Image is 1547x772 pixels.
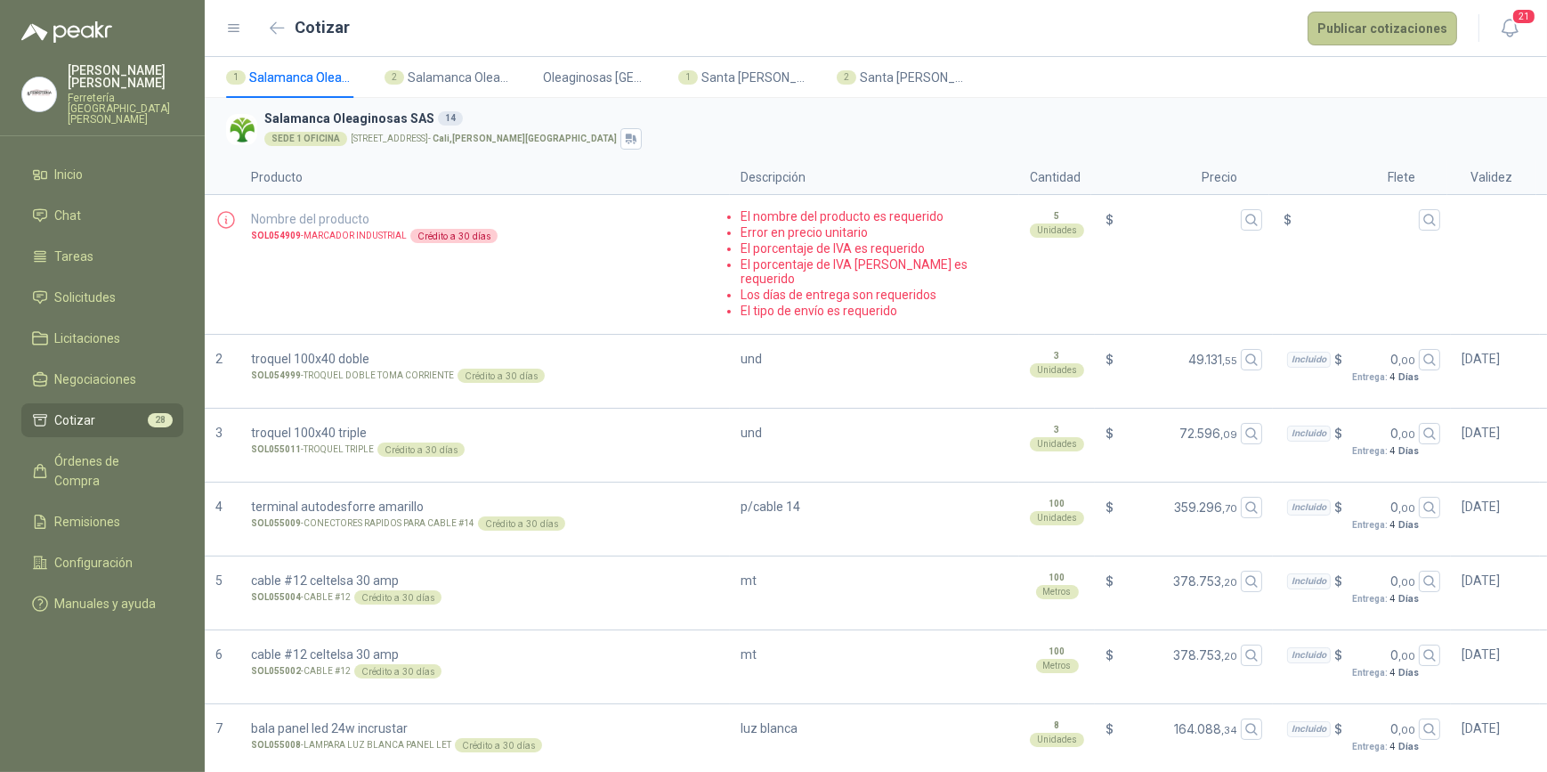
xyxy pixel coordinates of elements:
[1221,650,1237,662] span: ,20
[21,505,183,539] a: Remisiones
[55,329,121,348] span: Licitaciones
[251,664,351,679] p: - CABLE #12
[1030,437,1084,451] div: Unidades
[251,666,301,676] strong: SOL055002
[251,740,301,750] strong: SOL055008
[1352,668,1388,678] strong: Entrega:
[1389,593,1419,604] span: 4
[251,423,719,443] p: troquel 100x40 triple
[251,497,719,516] p: terminal autodesforre amarillo
[21,546,183,580] a: Configuración
[543,68,650,87] span: Oleaginosas [GEOGRAPHIC_DATA][PERSON_NAME]
[385,70,404,85] div: 2
[22,77,56,111] img: Company Logo
[1188,350,1237,370] span: 49.131
[741,304,1008,318] li: El tipo de envío es requerido
[1287,721,1331,737] div: Incluido
[1036,585,1079,599] div: Metros
[1398,371,1419,382] strong: Días
[1106,424,1114,443] span: $
[55,206,82,225] span: Chat
[226,70,246,85] div: 1
[408,68,514,87] span: Salamanca Oleaginosas SAS
[1269,160,1447,195] p: Flete
[55,165,84,184] span: Inicio
[730,630,1019,704] div: mt
[1389,445,1419,456] span: 4
[251,645,719,664] p: cable #12 celtelsa 30 amp
[1390,572,1415,591] span: 0
[837,70,856,85] div: 2
[458,369,545,383] div: Crédito a 30 días
[741,209,1008,223] li: El nombre del producto es requerido
[1106,572,1114,591] span: $
[1398,741,1419,752] strong: Días
[215,426,223,440] span: 3
[433,134,617,143] strong: Cali , [PERSON_NAME][GEOGRAPHIC_DATA]
[1334,498,1342,517] span: $
[741,225,1008,240] li: Error en precio unitario
[226,114,257,145] img: Company Logo
[1030,511,1084,525] div: Unidades
[730,557,1019,630] div: mt
[1334,572,1342,591] span: $
[264,132,347,146] div: SEDE 1 OFICINA
[1284,210,1292,230] span: $
[55,370,137,389] span: Negociaciones
[377,443,465,457] div: Crédito a 30 días
[240,160,730,195] p: Producto
[21,280,183,314] a: Solicitudes
[1173,646,1237,665] span: 378.753
[251,738,451,752] p: - LAMPARA LUZ BLANCA PANEL LET
[1287,647,1331,663] div: Incluido
[1055,423,1060,437] span: 3
[1451,483,1540,557] div: [DATE]
[1352,594,1388,604] strong: Entrega:
[55,410,96,430] span: Cotizar
[1390,424,1415,443] span: 0
[1049,571,1065,585] span: 100
[1030,733,1084,747] div: Unidades
[455,738,542,752] div: Crédito a 30 días
[1030,223,1084,238] div: Unidades
[1220,428,1237,441] span: ,09
[1389,667,1419,678] span: 4
[730,160,1019,195] p: Descripción
[1334,424,1342,443] span: $
[1352,372,1388,382] strong: Entrega:
[1055,719,1060,733] span: 8
[1287,573,1331,589] div: Incluido
[1221,724,1237,736] span: ,34
[1287,500,1331,516] div: Incluido
[1390,646,1415,665] span: 0
[1451,630,1540,704] div: [DATE]
[68,93,183,125] p: Ferretería [GEOGRAPHIC_DATA][PERSON_NAME]
[741,241,1008,256] li: El porcentaje de IVA es requerido
[741,257,1008,286] li: El porcentaje de IVA [PERSON_NAME] es requerido
[55,247,94,266] span: Tareas
[251,369,454,383] p: - TROQUEL DOBLE TOMA CORRIENTE
[1390,498,1415,517] span: 0
[1389,519,1419,530] span: 4
[1398,724,1415,736] span: ,00
[410,229,498,243] div: Crédito a 30 días
[1447,160,1536,195] p: Validez
[21,240,183,273] a: Tareas
[251,229,407,243] p: - MARCADOR INDUSTRIAL
[251,209,719,229] p: Nombre del producto
[55,288,117,307] span: Solicitudes
[251,719,719,738] p: bala panel led 24w incrustar
[1106,210,1114,230] span: $
[1398,519,1419,530] strong: Días
[1106,350,1114,370] span: $
[21,403,183,437] a: Cotizar28
[1398,428,1415,441] span: ,00
[251,590,351,605] p: - CABLE #12
[1398,445,1419,456] strong: Días
[264,109,1519,128] h3: Salamanca Oleaginosas SAS
[1287,426,1331,442] div: Incluido
[741,288,1008,302] li: Los días de entrega son requeridos
[1451,335,1540,409] div: [DATE]
[55,512,121,532] span: Remisiones
[1390,719,1415,739] span: 0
